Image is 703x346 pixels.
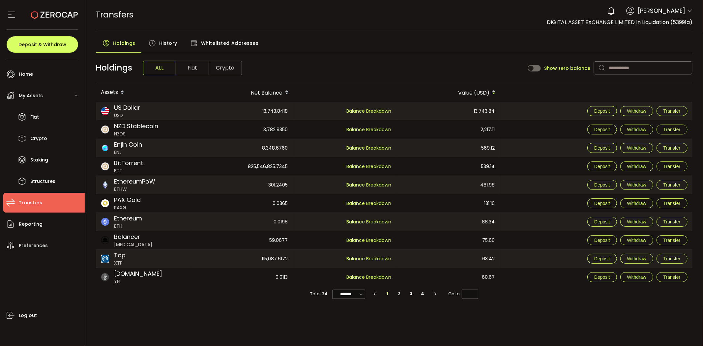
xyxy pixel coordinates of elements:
[114,251,126,260] span: Tap
[627,274,646,280] span: Withdraw
[594,182,610,187] span: Deposit
[663,108,681,114] span: Transfer
[114,167,143,174] span: BTT
[397,213,500,231] div: 88.34
[114,186,156,193] span: ETHW
[663,274,681,280] span: Transfer
[347,274,392,280] span: Balance Breakdown
[587,125,617,134] button: Deposit
[620,143,653,153] button: Withdraw
[594,127,610,132] span: Deposit
[114,260,126,267] span: XTP
[190,157,293,176] div: 825,546,825.7345
[397,176,500,194] div: 481.98
[114,232,153,241] span: Balancer
[101,199,109,207] img: paxg_portfolio.svg
[397,157,500,176] div: 539.14
[587,235,617,245] button: Deposit
[190,87,294,98] div: Net Balance
[587,106,617,116] button: Deposit
[620,272,653,282] button: Withdraw
[594,274,610,280] span: Deposit
[347,182,392,188] span: Balance Breakdown
[587,143,617,153] button: Deposit
[394,289,405,299] li: 2
[19,70,33,79] span: Home
[627,182,646,187] span: Withdraw
[347,145,392,151] span: Balance Breakdown
[190,213,293,231] div: 0.0198
[397,87,501,98] div: Value (USD)
[627,201,646,206] span: Withdraw
[190,268,293,286] div: 0.0113
[382,289,394,299] li: 1
[657,198,688,208] button: Transfer
[190,102,293,120] div: 13,743.8418
[620,217,653,227] button: Withdraw
[448,289,478,299] span: Go to
[190,139,293,157] div: 8,348.6760
[176,61,209,75] span: Fiat
[114,269,162,278] span: [DOMAIN_NAME]
[30,112,39,122] span: Fiat
[627,145,646,151] span: Withdraw
[101,218,109,226] img: eth_portfolio.svg
[19,198,42,208] span: Transfers
[114,140,142,149] span: Enjin Coin
[159,37,177,50] span: History
[594,145,610,151] span: Deposit
[405,289,417,299] li: 3
[101,126,109,133] img: zuPXiwguUFiBOIQyqLOiXsnnNitlx7q4LCwEbLHADjIpTka+Lip0HH8D0VTrd02z+wEAAAAASUVORK5CYII=
[143,61,176,75] span: ALL
[101,144,109,152] img: enj_portfolio.png
[620,106,653,116] button: Withdraw
[627,127,646,132] span: Withdraw
[663,145,681,151] span: Transfer
[417,289,429,299] li: 4
[113,37,135,50] span: Holdings
[594,108,610,114] span: Deposit
[19,311,37,320] span: Log out
[114,195,141,204] span: PAX Gold
[670,314,703,346] div: Chat Widget
[397,268,500,286] div: 60.67
[663,182,681,187] span: Transfer
[30,134,47,143] span: Crypto
[347,200,392,207] span: Balance Breakdown
[201,37,259,50] span: Whitelisted Addresses
[397,194,500,213] div: 131.16
[190,120,293,139] div: 3,782.9350
[114,112,140,119] span: USD
[114,149,142,156] span: ENJ
[30,177,55,186] span: Structures
[547,18,692,26] span: DIGITAL ASSET EXCHANGE LIMITED In Liquidation (53991a)
[114,122,159,130] span: NZD Stablecoin
[657,235,688,245] button: Transfer
[19,91,43,101] span: My Assets
[587,161,617,171] button: Deposit
[627,238,646,243] span: Withdraw
[594,201,610,206] span: Deposit
[347,218,392,225] span: Balance Breakdown
[101,181,109,189] img: ethw_portfolio.png
[663,219,681,224] span: Transfer
[594,256,610,261] span: Deposit
[627,108,646,114] span: Withdraw
[663,164,681,169] span: Transfer
[19,241,48,250] span: Preferences
[620,198,653,208] button: Withdraw
[101,255,109,263] img: xtp_portfolio.png
[397,120,500,139] div: 2,217.11
[587,180,617,190] button: Deposit
[657,106,688,116] button: Transfer
[190,194,293,213] div: 0.0365
[114,214,142,223] span: Ethereum
[587,198,617,208] button: Deposit
[397,231,500,249] div: 75.60
[620,125,653,134] button: Withdraw
[7,36,78,53] button: Deposit & Withdraw
[620,161,653,171] button: Withdraw
[114,241,153,248] span: [MEDICAL_DATA]
[627,164,646,169] span: Withdraw
[18,42,66,47] span: Deposit & Withdraw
